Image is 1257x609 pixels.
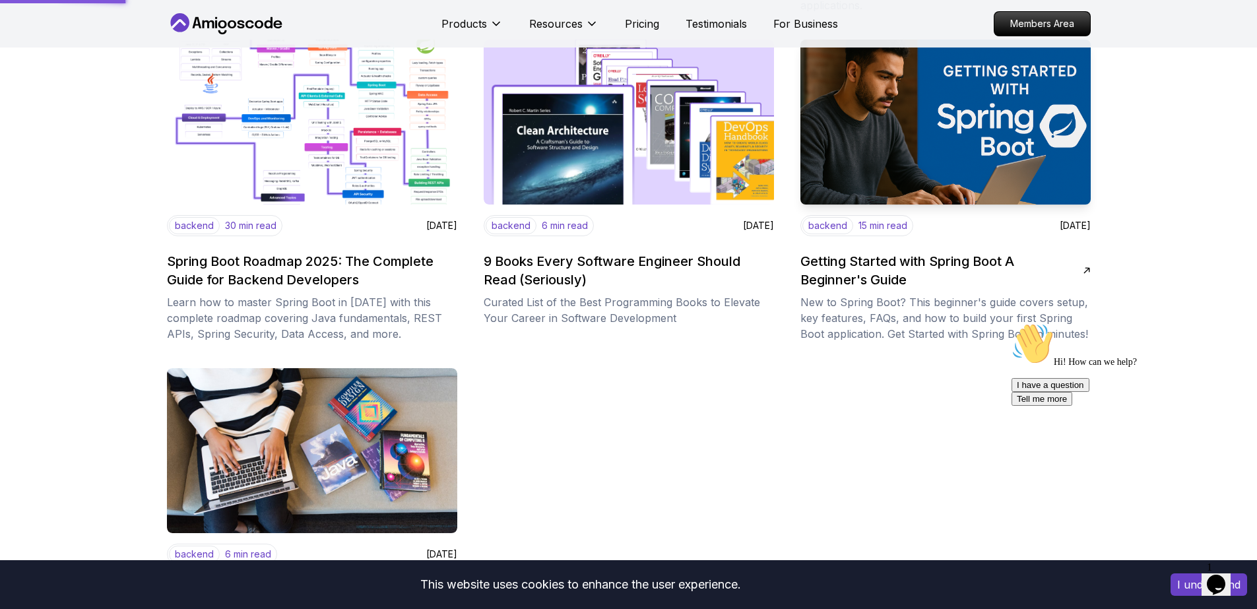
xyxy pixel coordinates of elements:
button: I have a question [5,61,83,75]
p: backend [802,217,853,234]
p: Products [441,16,487,32]
p: 30 min read [225,219,276,232]
p: [DATE] [1060,219,1091,232]
p: New to Spring Boot? This beginner's guide covers setup, key features, FAQs, and how to build your... [800,294,1091,342]
a: For Business [773,16,838,32]
a: Pricing [625,16,659,32]
p: 6 min read [225,548,271,561]
img: image [167,368,457,533]
button: Products [441,16,503,42]
span: Hi! How can we help? [5,40,131,49]
button: Tell me more [5,75,66,88]
div: This website uses cookies to enhance the user experience. [10,570,1151,599]
iframe: chat widget [1006,317,1244,550]
a: imagebackend30 min read[DATE]Spring Boot Roadmap 2025: The Complete Guide for Backend DevelopersL... [167,40,457,342]
h2: Spring Boot Roadmap 2025: The Complete Guide for Backend Developers [167,252,449,289]
a: Members Area [994,11,1091,36]
a: imagebackend15 min read[DATE]Getting Started with Spring Boot A Beginner's GuideNew to Spring Boo... [800,40,1091,342]
img: image [793,36,1098,209]
p: [DATE] [426,548,457,561]
p: Members Area [994,12,1090,36]
p: 15 min read [858,219,907,232]
a: imagebackend6 min read[DATE]9 Books Every Software Engineer Should Read (Seriously)Curated List o... [484,40,774,342]
p: Resources [529,16,583,32]
h2: Getting Started with Spring Boot A Beginner's Guide [800,252,1083,289]
p: [DATE] [743,219,774,232]
a: Testimonials [686,16,747,32]
img: image [167,40,457,205]
div: 👋Hi! How can we help?I have a questionTell me more [5,5,243,88]
p: Learn how to master Spring Boot in [DATE] with this complete roadmap covering Java fundamentals, ... [167,294,457,342]
p: [DATE] [426,219,457,232]
h2: 9 Books Every Software Engineer Should Read (Seriously) [484,252,766,289]
p: backend [486,217,536,234]
button: Accept cookies [1171,573,1247,596]
p: backend [169,217,220,234]
button: Resources [529,16,598,42]
img: :wave: [5,5,48,48]
p: 6 min read [542,219,588,232]
p: backend [169,546,220,563]
img: image [484,40,774,205]
p: Curated List of the Best Programming Books to Elevate Your Career in Software Development [484,294,774,326]
iframe: chat widget [1202,556,1244,596]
